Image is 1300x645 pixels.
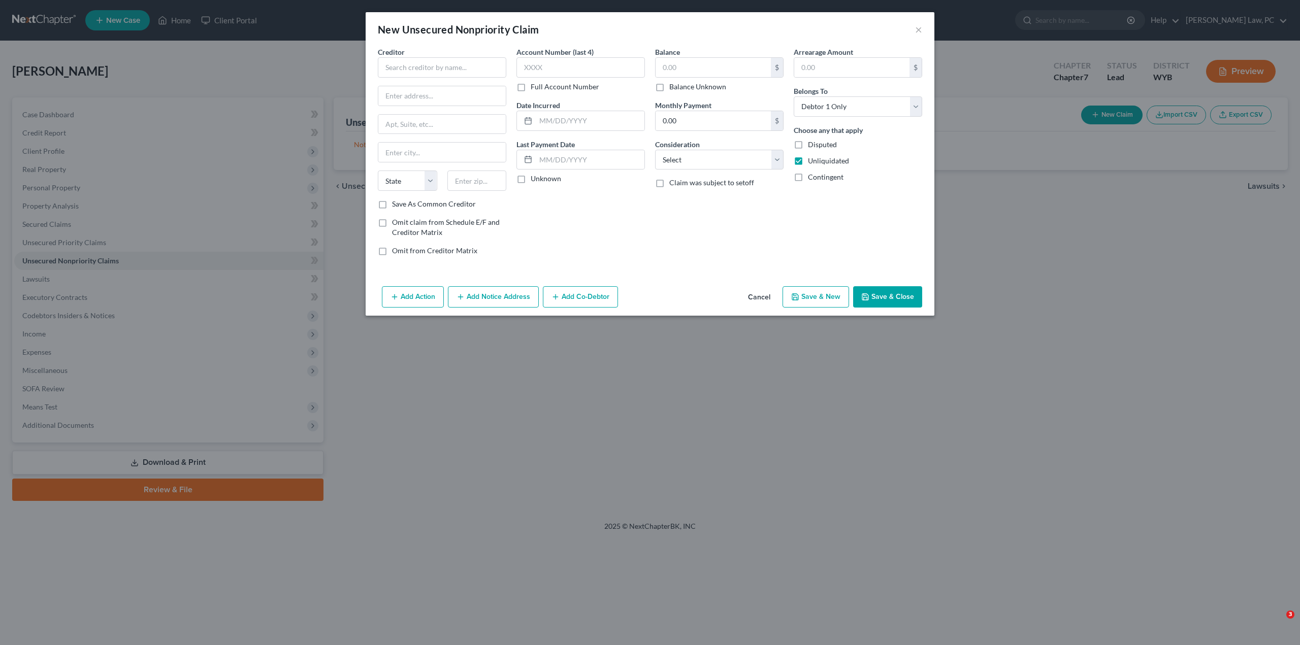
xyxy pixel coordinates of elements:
[543,286,618,308] button: Add Co-Debtor
[447,171,507,191] input: Enter zip...
[516,100,560,111] label: Date Incurred
[1265,610,1290,635] iframe: Intercom live chat
[392,199,476,209] label: Save As Common Creditor
[656,111,771,130] input: 0.00
[771,111,783,130] div: $
[853,286,922,308] button: Save & Close
[794,47,853,57] label: Arrearage Amount
[378,143,506,162] input: Enter city...
[740,287,778,308] button: Cancel
[909,58,922,77] div: $
[1286,610,1294,619] span: 3
[378,115,506,134] input: Apt, Suite, etc...
[794,58,909,77] input: 0.00
[516,57,645,78] input: XXXX
[378,22,539,37] div: New Unsecured Nonpriority Claim
[808,173,843,181] span: Contingent
[794,125,863,135] label: Choose any that apply
[531,82,599,92] label: Full Account Number
[669,82,726,92] label: Balance Unknown
[516,139,575,150] label: Last Payment Date
[669,178,754,187] span: Claim was subject to setoff
[531,174,561,184] label: Unknown
[655,47,680,57] label: Balance
[378,48,405,56] span: Creditor
[392,218,500,236] span: Omit claim from Schedule E/F and Creditor Matrix
[378,57,506,78] input: Search creditor by name...
[808,156,849,165] span: Unliquidated
[655,100,711,111] label: Monthly Payment
[808,140,837,149] span: Disputed
[915,23,922,36] button: ×
[794,87,828,95] span: Belongs To
[536,111,644,130] input: MM/DD/YYYY
[392,246,477,255] span: Omit from Creditor Matrix
[378,86,506,106] input: Enter address...
[771,58,783,77] div: $
[536,150,644,169] input: MM/DD/YYYY
[656,58,771,77] input: 0.00
[382,286,444,308] button: Add Action
[783,286,849,308] button: Save & New
[448,286,539,308] button: Add Notice Address
[516,47,594,57] label: Account Number (last 4)
[655,139,700,150] label: Consideration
